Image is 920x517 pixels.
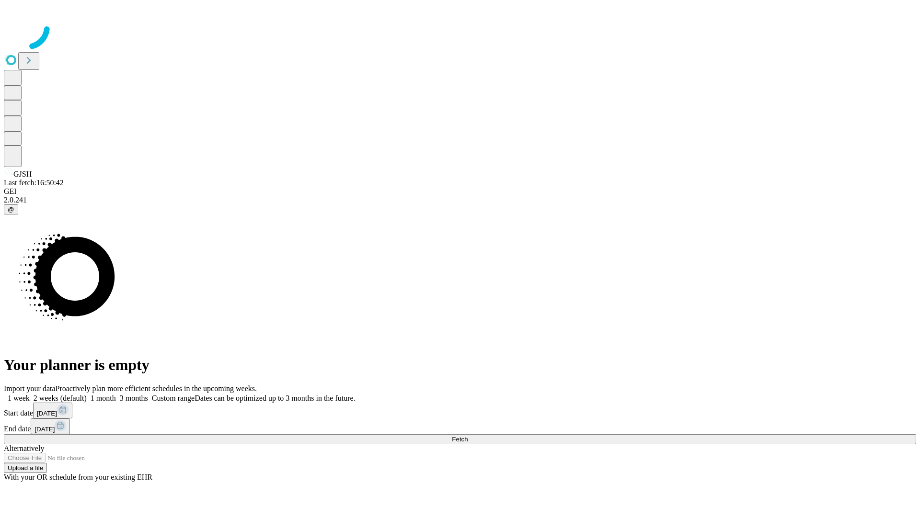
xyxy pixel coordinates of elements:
[91,394,116,402] span: 1 month
[4,384,56,393] span: Import your data
[4,473,152,481] span: With your OR schedule from your existing EHR
[34,394,87,402] span: 2 weeks (default)
[34,426,55,433] span: [DATE]
[152,394,195,402] span: Custom range
[4,356,916,374] h1: Your planner is empty
[452,436,468,443] span: Fetch
[13,170,32,178] span: GJSH
[4,179,64,187] span: Last fetch: 16:50:42
[120,394,148,402] span: 3 months
[33,403,72,418] button: [DATE]
[195,394,355,402] span: Dates can be optimized up to 3 months in the future.
[4,196,916,204] div: 2.0.241
[31,418,70,434] button: [DATE]
[8,206,14,213] span: @
[56,384,257,393] span: Proactively plan more efficient schedules in the upcoming weeks.
[4,204,18,214] button: @
[4,187,916,196] div: GEI
[4,418,916,434] div: End date
[4,463,47,473] button: Upload a file
[37,410,57,417] span: [DATE]
[8,394,30,402] span: 1 week
[4,403,916,418] div: Start date
[4,434,916,444] button: Fetch
[4,444,44,452] span: Alternatively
